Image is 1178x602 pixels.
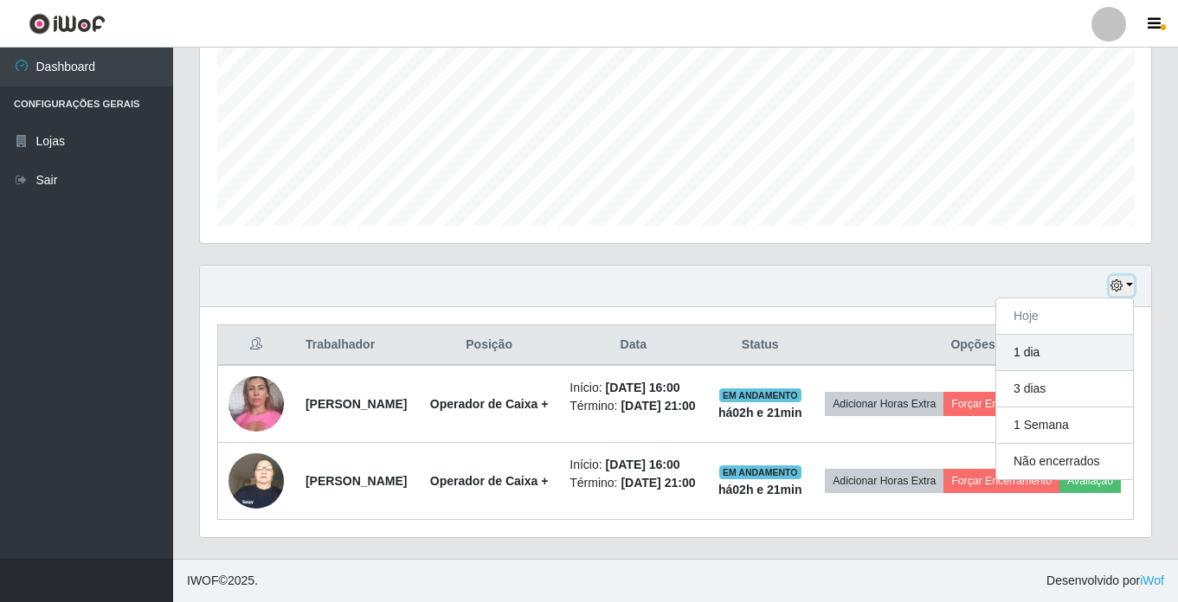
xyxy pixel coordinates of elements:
li: Término: [570,397,697,415]
span: IWOF [187,573,219,587]
li: Término: [570,474,697,492]
li: Início: [570,379,697,397]
th: Opções [813,325,1133,366]
time: [DATE] 21:00 [621,476,695,490]
th: Status [707,325,813,366]
button: 1 dia [996,335,1133,371]
strong: há 02 h e 21 min [718,406,802,419]
button: 1 Semana [996,407,1133,444]
button: 3 dias [996,371,1133,407]
li: Início: [570,456,697,474]
strong: Operador de Caixa + [430,474,549,488]
span: EM ANDAMENTO [719,465,801,479]
th: Trabalhador [295,325,419,366]
button: Adicionar Horas Extra [825,392,943,416]
span: © 2025 . [187,572,258,590]
button: Adicionar Horas Extra [825,469,943,493]
time: [DATE] 21:00 [621,399,695,413]
strong: há 02 h e 21 min [718,483,802,496]
button: Forçar Encerramento [943,392,1059,416]
time: [DATE] 16:00 [606,458,680,471]
span: Desenvolvido por [1046,572,1164,590]
button: Forçar Encerramento [943,469,1059,493]
span: EM ANDAMENTO [719,388,801,402]
time: [DATE] 16:00 [606,381,680,394]
strong: Operador de Caixa + [430,397,549,411]
img: 1723623614898.jpeg [229,444,284,517]
th: Data [559,325,707,366]
img: 1689780238947.jpeg [229,367,284,440]
button: Avaliação [1059,469,1121,493]
strong: [PERSON_NAME] [306,474,407,488]
button: Hoje [996,298,1133,335]
img: CoreUI Logo [29,13,106,35]
a: iWof [1140,573,1164,587]
strong: [PERSON_NAME] [306,397,407,411]
button: Não encerrados [996,444,1133,479]
th: Posição [419,325,559,366]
